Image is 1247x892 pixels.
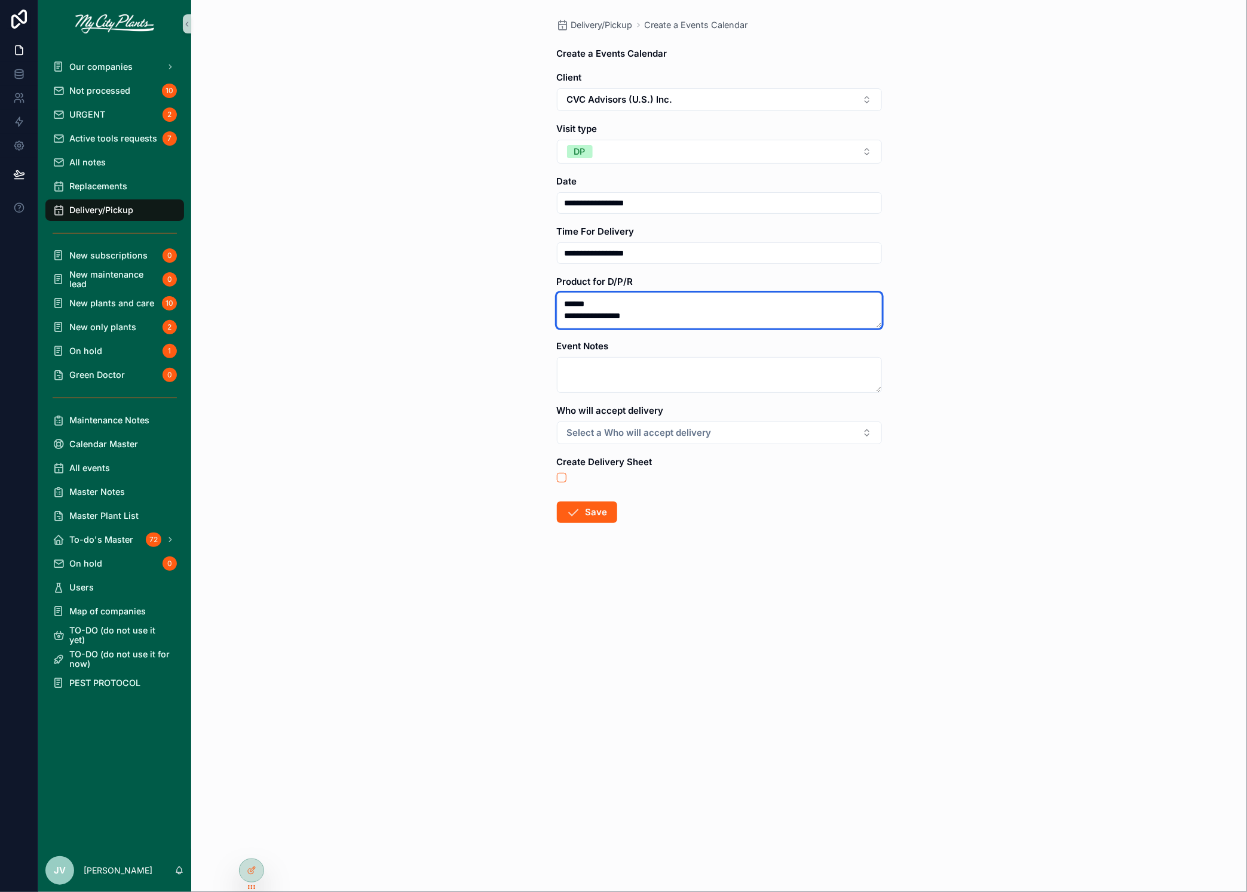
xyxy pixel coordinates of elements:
[645,19,748,31] a: Create a Events Calendar
[69,299,154,308] span: New plants and care
[163,320,177,334] div: 2
[557,502,617,523] button: Save
[163,131,177,146] div: 7
[45,152,184,173] a: All notes
[557,88,882,111] button: Select Button
[557,226,635,237] span: Time For Delivery
[69,346,102,356] span: On hold
[69,134,157,143] span: Active tools requests
[45,80,184,101] a: Not processed10
[45,245,184,266] a: New subscriptions0
[557,19,633,31] a: Delivery/Pickup
[45,293,184,314] a: New plants and care10
[69,439,138,449] span: Calendar Master
[69,678,140,688] span: PEST PROTOCOL
[45,457,184,479] a: All events
[45,577,184,598] a: Users
[69,86,130,96] span: Not processed
[146,533,161,547] div: 72
[75,14,154,33] img: App logo
[69,487,125,497] span: Master Notes
[45,625,184,646] a: TO-DO (do not use it yet)
[69,158,106,167] span: All notes
[45,529,184,550] a: To-do's Master72
[69,650,172,669] span: TO-DO (do not use it for now)
[567,94,673,106] span: CVC Advisors (U.S.) Inc.
[557,140,882,164] button: Select Button
[69,416,149,425] span: Maintenance Notes
[69,322,136,332] span: New only plants
[45,433,184,455] a: Calendar Master
[45,340,184,362] a: On hold1
[557,123,598,134] span: Visit type
[69,511,139,521] span: Master Plant List
[69,251,148,260] span: New subscriptions
[45,128,184,149] a: Active tools requests7
[54,863,66,878] span: JV
[162,84,177,98] div: 10
[69,463,110,473] span: All events
[574,145,586,158] div: DP
[69,626,172,645] span: TO-DO (do not use it yet)
[557,176,577,187] span: Date
[162,296,177,310] div: 10
[45,410,184,431] a: Maintenance Notes
[557,456,652,467] span: Create Delivery Sheet
[45,199,184,221] a: Delivery/Pickup
[45,316,184,338] a: New only plants2
[69,205,133,215] span: Delivery/Pickup
[69,559,102,568] span: On hold
[163,248,177,263] div: 0
[69,62,133,72] span: Our companies
[567,427,712,439] span: Select a Who will accept delivery
[45,56,184,78] a: Our companies
[557,340,609,352] span: Event Notes
[557,405,664,416] span: Who will accept delivery
[557,422,882,444] button: Select Button
[69,535,133,545] span: To-do's Master
[69,110,105,119] span: URGENT
[45,648,184,670] a: TO-DO (do not use it for now)
[163,107,177,122] div: 2
[45,672,184,694] a: PEST PROTOCOL
[163,556,177,571] div: 0
[163,272,177,287] div: 0
[69,270,158,289] span: New maintenance lead
[557,72,582,83] span: Client
[163,368,177,382] div: 0
[69,607,146,616] span: Map of companies
[45,104,184,125] a: URGENT2
[163,344,177,358] div: 1
[69,370,125,380] span: Green Doctor
[38,48,191,709] div: scrollable content
[45,505,184,527] a: Master Plant List
[571,19,633,31] span: Delivery/Pickup
[45,553,184,574] a: On hold0
[84,865,152,876] p: [PERSON_NAME]
[45,364,184,386] a: Green Doctor0
[45,601,184,622] a: Map of companies
[69,182,127,191] span: Replacements
[69,583,94,592] span: Users
[557,45,667,62] h1: Create a Events Calendar
[45,269,184,290] a: New maintenance lead0
[557,276,633,287] span: Product for D/P/R
[45,481,184,503] a: Master Notes
[45,176,184,197] a: Replacements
